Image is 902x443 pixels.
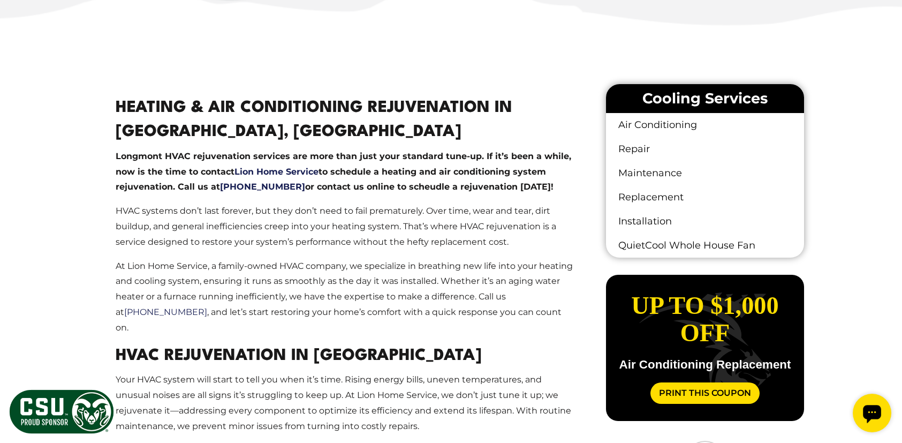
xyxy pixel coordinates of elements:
a: [PHONE_NUMBER] [124,307,207,317]
p: Air Conditioning Replacement [615,359,795,371]
p: Your HVAC system will start to tell you when it’s time. Rising energy bills, uneven temperatures,... [116,372,575,434]
a: Lion Home Service [234,167,319,177]
li: Cooling Services [606,84,804,113]
strong: Longmont HVAC rejuvenation services are more than just your standard tune-up. If it’s been a whil... [116,151,571,192]
img: CSU Sponsor Badge [8,388,115,435]
a: Maintenance [606,161,804,185]
span: Up to $1,000 off [631,292,778,347]
a: QuietCool Whole House Fan [606,234,804,258]
a: Print This Coupon [650,382,760,404]
a: Installation [606,209,804,234]
div: Open chat widget [4,4,43,43]
a: Replacement [606,185,804,209]
p: HVAC systems don’t last forever, but they don’t need to fail prematurely. Over time, wear and tea... [116,204,575,250]
h2: Heating & Air Conditioning Rejuvenation in [GEOGRAPHIC_DATA], [GEOGRAPHIC_DATA] [116,96,575,145]
a: Repair [606,137,804,161]
a: Air Conditioning [606,113,804,137]
p: At Lion Home Service, a family-owned HVAC company, we specialize in breathing new life into your ... [116,259,575,336]
h2: HVAC Rejuvenation in [GEOGRAPHIC_DATA] [116,344,575,369]
a: [PHONE_NUMBER] [220,182,305,192]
